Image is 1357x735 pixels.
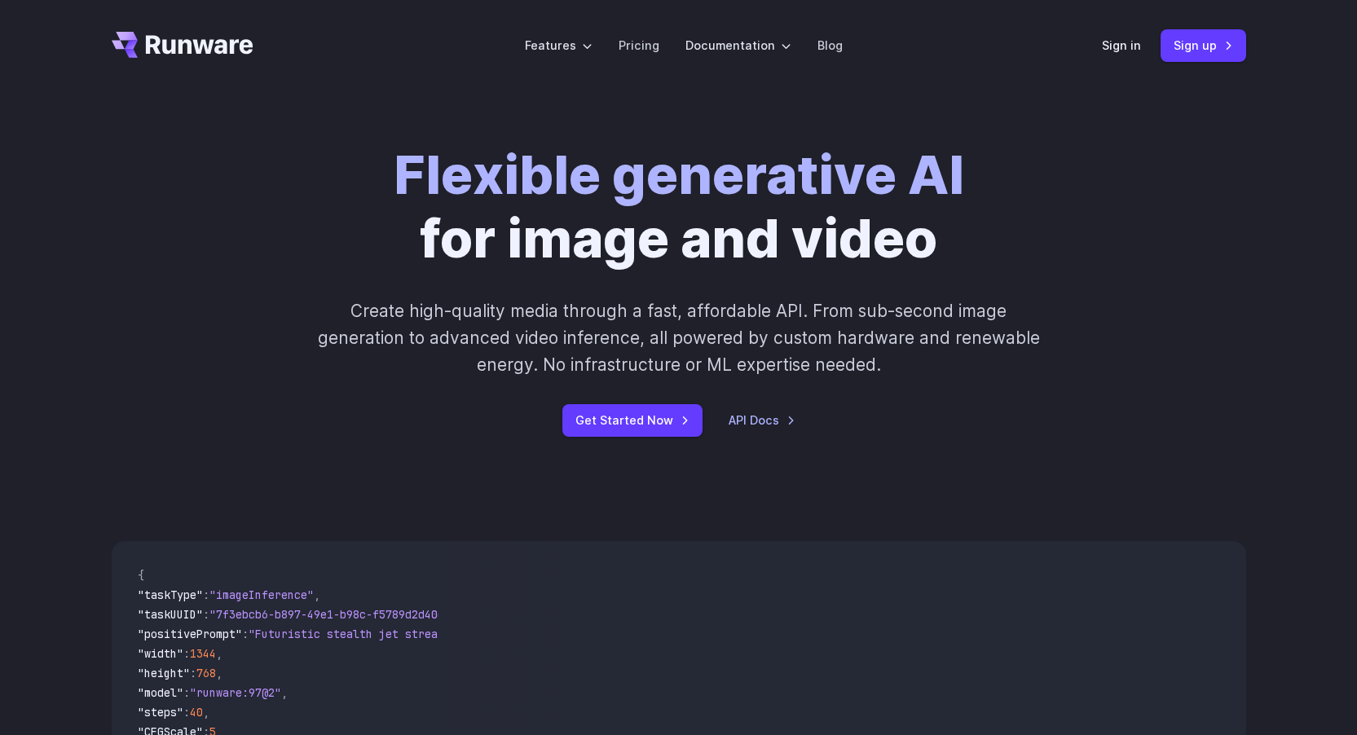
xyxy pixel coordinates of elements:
span: "Futuristic stealth jet streaking through a neon-lit cityscape with glowing purple exhaust" [249,627,842,641]
a: Blog [817,36,843,55]
label: Documentation [685,36,791,55]
span: 1344 [190,646,216,661]
span: "taskType" [138,588,203,602]
span: : [183,685,190,700]
span: , [314,588,320,602]
strong: Flexible generative AI [394,143,964,207]
span: 40 [190,705,203,720]
span: : [190,666,196,680]
a: Go to / [112,32,253,58]
span: "steps" [138,705,183,720]
a: Sign up [1161,29,1246,61]
h1: for image and video [394,143,964,271]
a: Sign in [1102,36,1141,55]
span: "width" [138,646,183,661]
span: "imageInference" [209,588,314,602]
span: : [183,646,190,661]
span: 768 [196,666,216,680]
p: Create high-quality media through a fast, affordable API. From sub-second image generation to adv... [315,297,1042,379]
span: , [216,666,222,680]
span: "positivePrompt" [138,627,242,641]
span: : [242,627,249,641]
span: : [183,705,190,720]
span: : [203,588,209,602]
span: "model" [138,685,183,700]
span: : [203,607,209,622]
span: , [281,685,288,700]
span: , [216,646,222,661]
span: "runware:97@2" [190,685,281,700]
a: Pricing [619,36,659,55]
span: "7f3ebcb6-b897-49e1-b98c-f5789d2d40d7" [209,607,457,622]
span: "height" [138,666,190,680]
span: , [203,705,209,720]
span: "taskUUID" [138,607,203,622]
span: { [138,568,144,583]
label: Features [525,36,593,55]
a: Get Started Now [562,404,703,436]
a: API Docs [729,411,795,429]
